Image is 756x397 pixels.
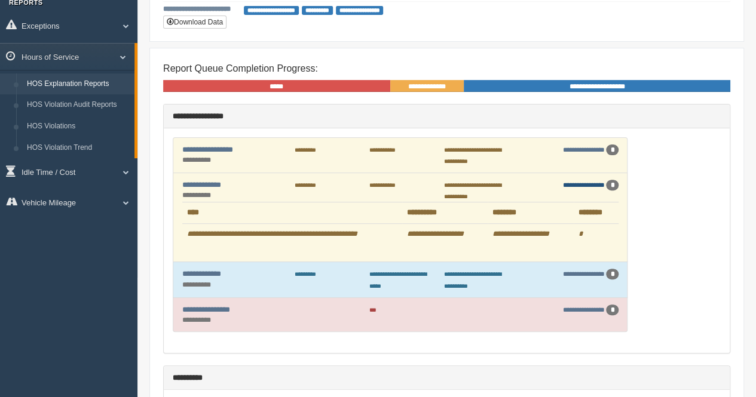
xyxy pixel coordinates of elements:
[163,63,730,74] h4: Report Queue Completion Progress:
[163,16,227,29] button: Download Data
[22,73,134,95] a: HOS Explanation Reports
[22,116,134,137] a: HOS Violations
[22,94,134,116] a: HOS Violation Audit Reports
[22,137,134,159] a: HOS Violation Trend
